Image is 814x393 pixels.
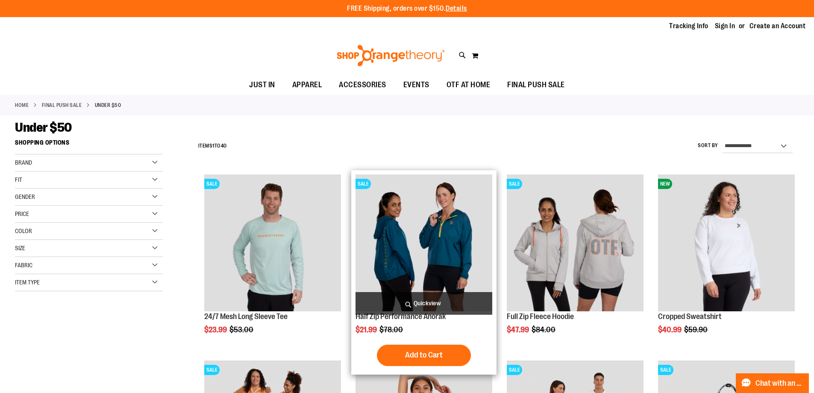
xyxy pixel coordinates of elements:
span: JUST IN [249,75,275,95]
a: EVENTS [395,75,438,95]
a: Full Zip Fleece Hoodie [507,312,574,321]
span: $47.99 [507,325,530,334]
h2: Items to [198,139,227,153]
span: SALE [204,179,220,189]
p: FREE Shipping, orders over $150. [347,4,467,14]
span: Price [15,210,29,217]
span: EVENTS [403,75,429,95]
span: $23.99 [204,325,228,334]
img: Main Image of 1457095 [204,174,341,311]
span: SALE [658,365,673,375]
img: Front facing view of Cropped Sweatshirt [658,174,795,311]
span: Add to Cart [405,350,443,360]
span: FINAL PUSH SALE [507,75,565,95]
img: Main Image of 1457091 [507,174,644,311]
a: Details [446,5,467,12]
span: APPAREL [292,75,322,95]
span: 40 [221,143,227,149]
a: Create an Account [749,21,806,31]
a: 24/7 Mesh Long Sleeve Tee [204,312,288,321]
div: product [200,170,345,356]
a: OTF AT HOME [438,75,499,95]
div: product [654,170,799,356]
a: Half Zip Performance AnorakSALE [356,174,492,313]
a: APPAREL [284,75,331,95]
span: SALE [507,179,522,189]
a: FINAL PUSH SALE [499,75,573,95]
span: OTF AT HOME [447,75,491,95]
span: Chat with an Expert [755,379,804,387]
span: SALE [507,365,522,375]
a: Quickview [356,292,492,315]
a: Main Image of 1457095SALE [204,174,341,313]
a: Tracking Info [669,21,708,31]
span: $40.99 [658,325,683,334]
button: Add to Cart [377,345,471,366]
a: Cropped Sweatshirt [658,312,722,321]
span: $59.90 [684,325,709,334]
span: $84.00 [532,325,557,334]
img: Half Zip Performance Anorak [356,174,492,311]
a: Front facing view of Cropped SweatshirtNEW [658,174,795,313]
span: Fabric [15,262,32,269]
label: Sort By [698,142,718,149]
strong: Shopping Options [15,135,163,154]
span: SALE [356,179,371,189]
a: ACCESSORIES [330,75,395,95]
span: 1 [212,143,215,149]
a: Home [15,101,29,109]
span: $78.00 [379,325,404,334]
button: Chat with an Expert [736,373,809,393]
span: SALE [204,365,220,375]
span: Under $50 [15,120,72,135]
strong: Under $50 [95,101,121,109]
span: Gender [15,193,35,200]
a: Sign In [715,21,735,31]
span: Item Type [15,279,40,286]
div: product [503,170,648,356]
a: Half Zip Performance Anorak [356,312,446,321]
span: NEW [658,179,672,189]
a: FINAL PUSH SALE [42,101,82,109]
span: $21.99 [356,325,378,334]
img: Shop Orangetheory [335,45,446,66]
div: product [351,170,497,375]
span: Brand [15,159,32,166]
a: Main Image of 1457091SALE [507,174,644,313]
span: Size [15,245,25,251]
span: Color [15,228,32,234]
span: ACCESSORIES [339,75,386,95]
a: JUST IN [241,75,284,95]
span: Fit [15,176,22,183]
span: $53.00 [229,325,255,334]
